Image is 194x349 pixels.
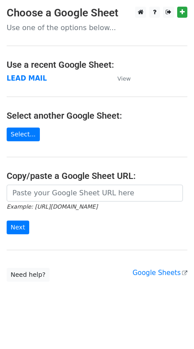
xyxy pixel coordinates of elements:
input: Next [7,221,29,234]
a: Google Sheets [132,269,187,277]
a: Need help? [7,268,50,282]
h4: Copy/paste a Google Sheet URL: [7,171,187,181]
h4: Select another Google Sheet: [7,110,187,121]
p: Use one of the options below... [7,23,187,32]
small: Example: [URL][DOMAIN_NAME] [7,203,97,210]
h3: Choose a Google Sheet [7,7,187,19]
input: Paste your Google Sheet URL here [7,185,183,202]
a: LEAD MAIL [7,74,47,82]
a: View [109,74,131,82]
small: View [117,75,131,82]
h4: Use a recent Google Sheet: [7,59,187,70]
a: Select... [7,128,40,141]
